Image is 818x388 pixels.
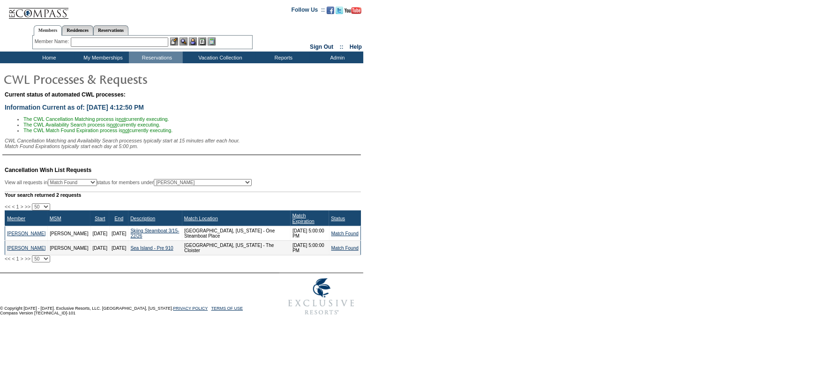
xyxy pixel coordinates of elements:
[109,226,128,241] td: [DATE]
[184,216,218,221] a: Match Location
[16,204,19,209] span: 1
[119,116,126,122] u: not
[23,122,160,127] span: The CWL Availability Search process is currently executing.
[208,37,216,45] img: b_calculator.gif
[182,226,291,241] td: [GEOGRAPHIC_DATA], [US_STATE] - One Steamboat Place
[5,192,361,198] div: Your search returned 2 requests
[189,37,197,45] img: Impersonate
[130,246,173,251] a: Sea Island - Pre 910
[12,256,15,261] span: <
[331,216,345,221] a: Status
[340,44,344,50] span: ::
[34,25,62,36] a: Members
[336,9,343,15] a: Follow us on Twitter
[25,204,30,209] span: >>
[293,213,315,224] a: Match Expiration
[180,37,188,45] img: View
[21,52,75,63] td: Home
[291,226,330,241] td: [DATE] 5:00:00 PM
[16,256,19,261] span: 1
[25,256,30,261] span: >>
[5,204,10,209] span: <<
[211,306,243,311] a: TERMS OF USE
[350,44,362,50] a: Help
[5,138,361,149] div: CWL Cancellation Matching and Availability Search processes typically start at 15 minutes after e...
[95,216,105,221] a: Start
[170,37,178,45] img: b_edit.gif
[109,241,128,255] td: [DATE]
[182,241,291,255] td: [GEOGRAPHIC_DATA], [US_STATE] - The Cloister
[327,9,334,15] a: Become our fan on Facebook
[331,231,359,236] a: Match Found
[129,52,183,63] td: Reservations
[90,226,109,241] td: [DATE]
[309,52,363,63] td: Admin
[122,127,129,133] u: not
[198,37,206,45] img: Reservations
[336,7,343,14] img: Follow us on Twitter
[110,122,117,127] u: not
[7,246,45,251] a: [PERSON_NAME]
[5,91,126,98] span: Current status of automated CWL processes:
[279,273,363,320] img: Exclusive Resorts
[310,44,333,50] a: Sign Out
[90,241,109,255] td: [DATE]
[327,7,334,14] img: Become our fan on Facebook
[183,52,255,63] td: Vacation Collection
[331,246,359,251] a: Match Found
[7,231,45,236] a: [PERSON_NAME]
[5,179,252,186] div: View all requests in status for members under
[21,256,23,261] span: >
[292,6,325,17] td: Follow Us ::
[5,256,10,261] span: <<
[173,306,208,311] a: PRIVACY POLICY
[48,226,90,241] td: [PERSON_NAME]
[345,9,361,15] a: Subscribe to our YouTube Channel
[291,241,330,255] td: [DATE] 5:00:00 PM
[62,25,93,35] a: Residences
[50,216,61,221] a: MSM
[345,7,361,14] img: Subscribe to our YouTube Channel
[130,216,155,221] a: Description
[255,52,309,63] td: Reports
[48,241,90,255] td: [PERSON_NAME]
[130,228,179,239] a: Skiing Steamboat 3/15-22/26
[5,167,91,173] span: Cancellation Wish List Requests
[5,104,144,111] span: Information Current as of: [DATE] 4:12:50 PM
[23,116,169,122] span: The CWL Cancellation Matching process is currently executing.
[75,52,129,63] td: My Memberships
[114,216,123,221] a: End
[93,25,128,35] a: Reservations
[23,127,173,133] span: The CWL Match Found Expiration process is currently executing.
[21,204,23,209] span: >
[12,204,15,209] span: <
[7,216,25,221] a: Member
[35,37,71,45] div: Member Name:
